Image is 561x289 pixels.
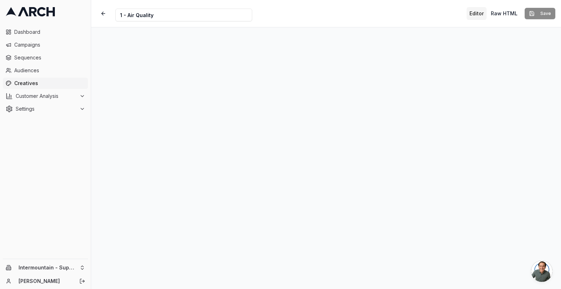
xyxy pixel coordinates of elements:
input: Internal Creative Name [115,9,252,21]
a: [PERSON_NAME] [19,278,72,285]
div: Open chat [531,261,552,282]
button: Toggle custom HTML [488,7,520,20]
button: Customer Analysis [3,90,88,102]
a: Dashboard [3,26,88,38]
a: Audiences [3,65,88,76]
span: Audiences [14,67,85,74]
button: Log out [77,276,87,286]
span: Intermountain - Superior Water & Air [19,264,77,271]
span: Creatives [14,80,85,87]
span: Campaigns [14,41,85,48]
span: Settings [16,105,77,112]
button: Toggle editor [467,7,487,20]
span: Sequences [14,54,85,61]
a: Sequences [3,52,88,63]
button: Intermountain - Superior Water & Air [3,262,88,273]
a: Creatives [3,78,88,89]
span: Dashboard [14,28,85,36]
a: Campaigns [3,39,88,51]
button: Settings [3,103,88,115]
span: Customer Analysis [16,93,77,100]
